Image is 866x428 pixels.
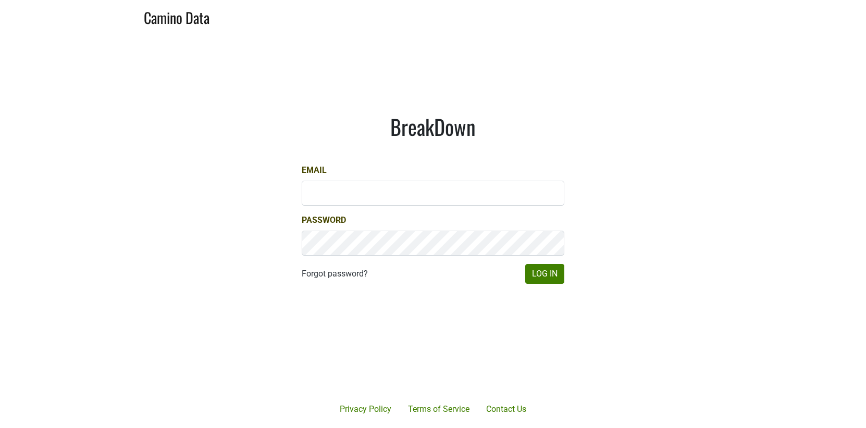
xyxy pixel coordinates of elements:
a: Terms of Service [400,399,478,420]
a: Contact Us [478,399,535,420]
label: Password [302,214,346,226]
a: Forgot password? [302,268,368,280]
a: Camino Data [144,4,209,29]
label: Email [302,164,327,177]
button: Log In [525,264,564,284]
h1: BreakDown [302,114,564,139]
a: Privacy Policy [331,399,400,420]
